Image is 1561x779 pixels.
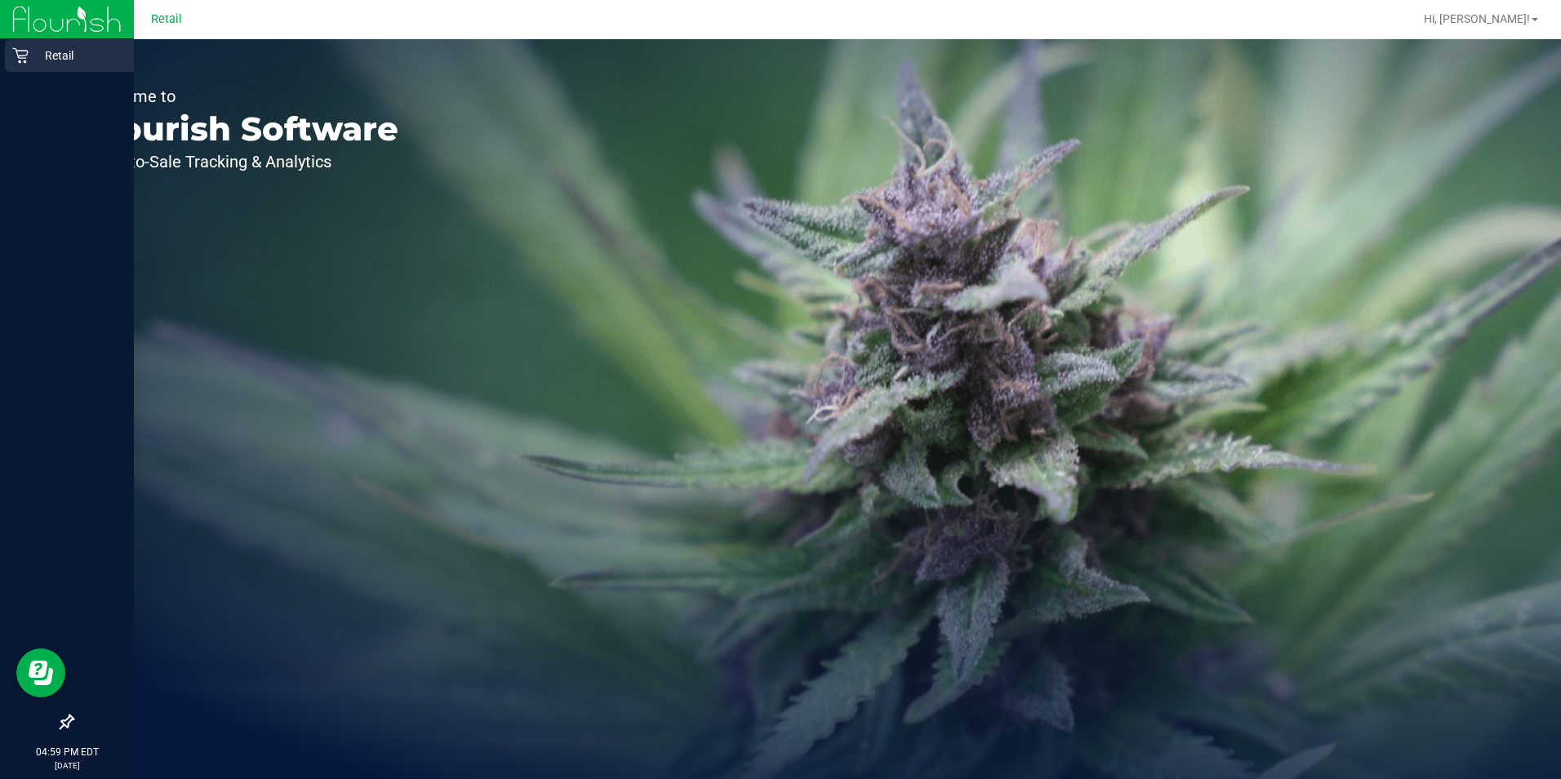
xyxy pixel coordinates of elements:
inline-svg: Retail [12,47,29,64]
span: Hi, [PERSON_NAME]! [1424,12,1530,25]
p: Flourish Software [88,113,398,145]
span: Retail [151,12,182,26]
p: 04:59 PM EDT [7,745,127,759]
p: Retail [29,46,127,65]
p: Seed-to-Sale Tracking & Analytics [88,154,398,170]
iframe: Resource center [16,648,65,697]
p: [DATE] [7,759,127,772]
p: Welcome to [88,88,398,105]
